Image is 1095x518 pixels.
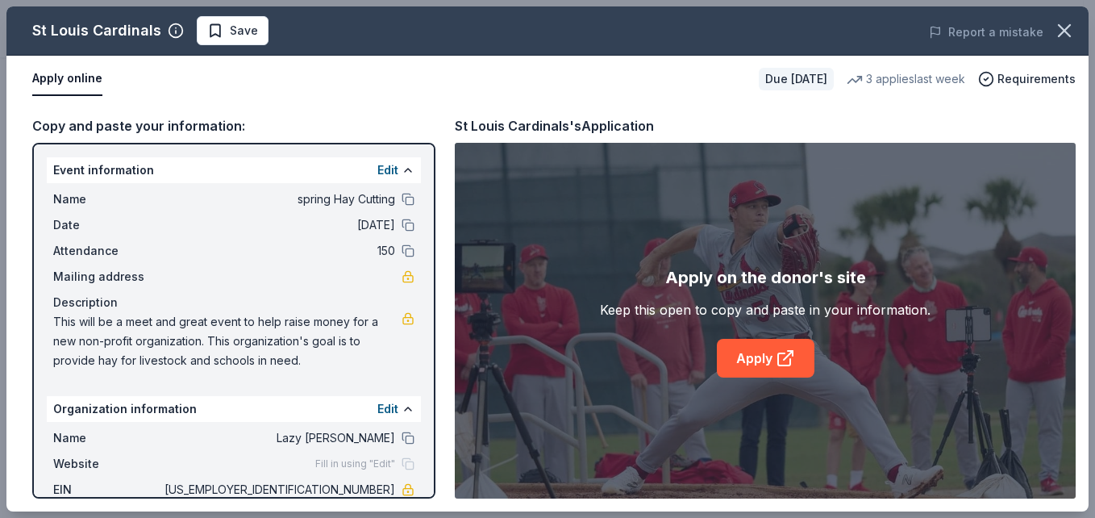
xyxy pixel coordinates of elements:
button: Edit [377,399,398,419]
span: Date [53,215,161,235]
button: Save [197,16,269,45]
span: Requirements [997,69,1076,89]
button: Edit [377,161,398,180]
div: Apply on the donor's site [665,265,866,290]
button: Report a mistake [929,23,1043,42]
span: EIN [53,480,161,499]
div: Keep this open to copy and paste in your information. [600,300,931,320]
button: Requirements [978,69,1076,89]
a: Apply [717,339,814,378]
span: This will be a meet and great event to help raise money for a new non-profit organization. This o... [53,312,402,370]
div: Organization information [47,396,421,422]
div: 3 applies last week [847,69,965,89]
div: St Louis Cardinals's Application [455,115,654,136]
span: Lazy [PERSON_NAME] [161,428,395,448]
span: Name [53,190,161,209]
div: Event information [47,157,421,183]
span: Name [53,428,161,448]
span: [US_EMPLOYER_IDENTIFICATION_NUMBER] [161,480,395,499]
div: St Louis Cardinals [32,18,161,44]
span: Fill in using "Edit" [315,457,395,470]
button: Apply online [32,62,102,96]
div: Description [53,293,414,312]
span: Mailing address [53,267,161,286]
div: Copy and paste your information: [32,115,435,136]
div: Due [DATE] [759,68,834,90]
span: Attendance [53,241,161,261]
span: Save [230,21,258,40]
span: 150 [161,241,395,261]
span: spring Hay Cutting [161,190,395,209]
span: Website [53,454,161,474]
span: [DATE] [161,215,395,235]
